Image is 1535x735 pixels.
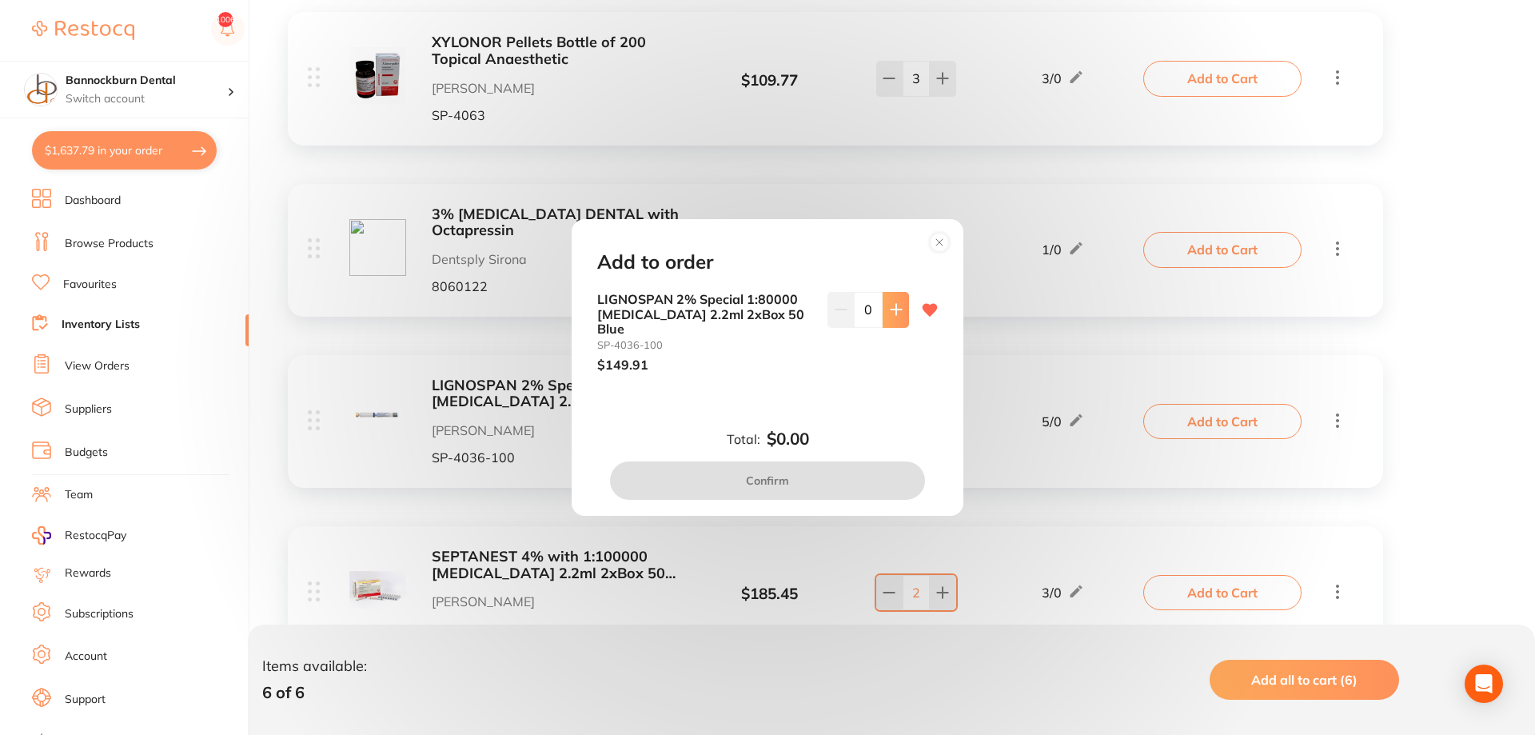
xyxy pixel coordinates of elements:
small: SP-4036-100 [597,339,815,351]
label: Total: [727,432,760,446]
h2: Add to order [597,251,713,274]
b: LIGNOSPAN 2% Special 1:80000 [MEDICAL_DATA] 2.2ml 2xBox 50 Blue [597,292,815,336]
b: $0.00 [767,429,809,449]
p: $149.91 [597,358,815,372]
div: Open Intercom Messenger [1465,665,1503,703]
button: Confirm [610,461,925,500]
